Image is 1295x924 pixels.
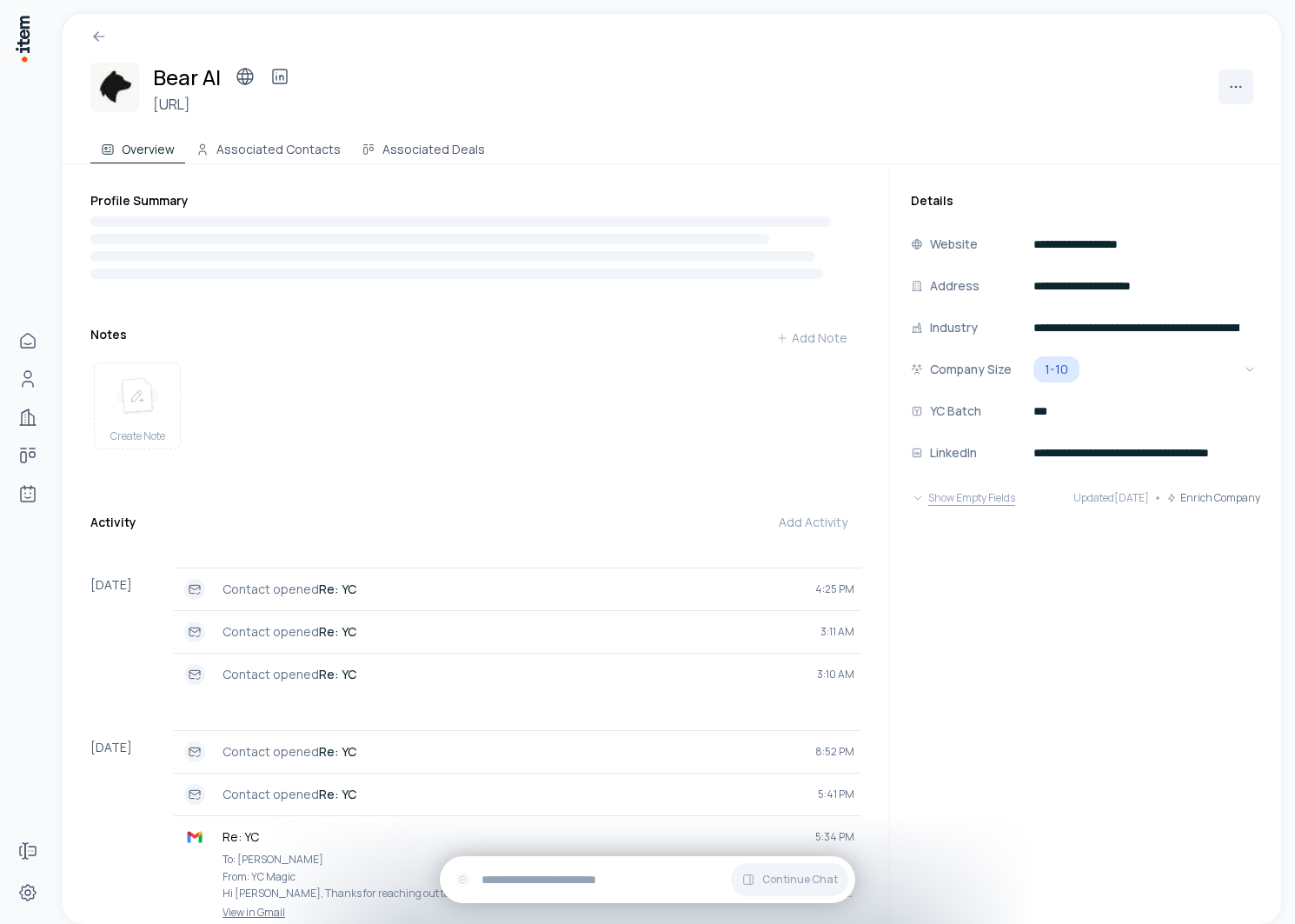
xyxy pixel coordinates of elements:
[765,505,861,540] button: Add Activity
[815,830,854,844] span: 5:34 PM
[10,476,45,511] a: Agents
[351,129,495,163] button: Associated Deals
[90,326,127,343] h3: Notes
[10,875,45,910] a: Settings
[94,362,181,449] button: create noteCreate Note
[1166,481,1260,515] button: Enrich Company
[930,235,978,254] p: Website
[1219,70,1253,104] button: More actions
[10,438,45,473] a: deals
[930,443,977,462] p: LinkedIn
[90,568,174,695] div: [DATE]
[815,745,854,759] span: 8:52 PM
[90,63,139,111] img: Bear AI
[319,786,356,802] strong: Re: YC
[817,668,854,681] span: 3:10 AM
[14,14,31,63] img: Item Brain Logo
[930,276,980,296] p: Address
[90,192,861,209] h3: Profile Summary
[153,63,221,91] h2: Bear AI
[930,360,1012,379] p: Company Size
[762,321,861,356] button: Add Note
[10,834,45,868] a: Forms
[911,192,1260,209] h3: Details
[222,786,804,803] p: Contact opened
[110,429,165,443] span: Create Note
[930,318,978,337] p: Industry
[440,856,855,903] div: Continue Chat
[820,625,854,639] span: 3:11 AM
[181,906,854,920] a: View in Gmail
[319,743,356,760] strong: Re: YC
[222,743,801,761] p: Contact opened
[186,828,203,846] img: gmail logo
[1073,491,1149,505] span: Updated [DATE]
[818,788,854,801] span: 5:41 PM
[90,514,136,531] h3: Activity
[731,863,848,896] button: Continue Chat
[222,828,801,846] p: Re: YC
[222,581,801,598] p: Contact opened
[10,362,45,396] a: Contacts
[90,129,185,163] button: Overview
[116,377,158,415] img: create note
[185,129,351,163] button: Associated Contacts
[762,873,838,887] span: Continue Chat
[319,666,356,682] strong: Re: YC
[815,582,854,596] span: 4:25 PM
[222,851,854,902] p: To: [PERSON_NAME] From: YC Magic Hi [PERSON_NAME], Thanks for reaching out to item and for joinin...
[930,402,981,421] p: YC Batch
[776,329,847,347] div: Add Note
[911,481,1015,515] button: Show Empty Fields
[222,623,807,641] p: Contact opened
[222,666,803,683] p: Contact opened
[10,400,45,435] a: Companies
[319,581,356,597] strong: Re: YC
[319,623,356,640] strong: Re: YC
[10,323,45,358] a: Home
[153,94,297,115] h3: [URL]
